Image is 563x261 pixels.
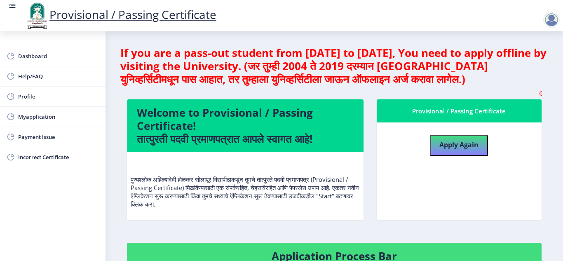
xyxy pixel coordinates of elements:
[18,132,99,142] span: Payment issue
[18,92,99,101] span: Profile
[18,112,99,122] span: Myapplication
[18,71,99,81] span: Help/FAQ
[439,140,479,149] b: Apply Again
[387,106,532,116] div: Provisional / Passing Certificate
[25,2,49,30] img: logo
[18,152,99,162] span: Incorrect Certificate
[127,89,542,97] marquee: Go In My Application Tab and check the status of Errata
[430,135,488,156] button: Apply Again
[137,106,354,146] h4: Welcome to Provisional / Passing Certificate! तात्पुरती पदवी प्रमाणपत्रात आपले स्वागत आहे!
[25,7,216,22] a: Provisional / Passing Certificate
[120,46,548,86] h4: If you are a pass-out student from [DATE] to [DATE], You need to apply offline by visiting the Un...
[131,159,360,208] p: पुण्यश्लोक अहिल्यादेवी होळकर सोलापूर विद्यापीठाकडून तुमचे तात्पुरते पदवी प्रमाणपत्र (Provisional ...
[18,51,99,61] span: Dashboard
